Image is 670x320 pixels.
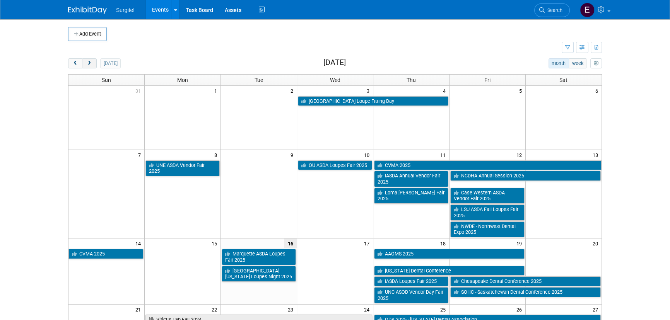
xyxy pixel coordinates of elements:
[439,305,449,314] span: 25
[374,276,448,286] a: IASDA Loupes Fair 2025
[116,7,134,13] span: Surgitel
[450,276,601,286] a: Chesapeake Dental Conference 2025
[569,58,586,68] button: week
[450,188,525,204] a: Case Western ASDA Vendor Fair 2025
[290,150,297,160] span: 9
[214,86,220,95] span: 1
[484,77,491,83] span: Fri
[68,58,82,68] button: prev
[580,3,595,17] img: Event Coordinator
[135,305,144,314] span: 21
[374,287,448,303] a: UNC ASOD Vendor Day Fair 2025
[442,86,449,95] span: 4
[374,266,525,276] a: [US_STATE] Dental Conference
[518,86,525,95] span: 5
[374,171,448,187] a: IASDA Annual Vendor Fair 2025
[284,238,297,248] span: 16
[590,58,602,68] button: myCustomButton
[593,61,598,66] i: Personalize Calendar
[298,96,448,106] a: [GEOGRAPHIC_DATA] Loupe Fitting Day
[330,77,340,83] span: Wed
[323,58,346,67] h2: [DATE]
[516,238,525,248] span: 19
[439,238,449,248] span: 18
[211,238,220,248] span: 15
[137,150,144,160] span: 7
[592,238,602,248] span: 20
[374,160,602,170] a: CVMA 2025
[135,86,144,95] span: 31
[363,150,373,160] span: 10
[534,3,570,17] a: Search
[145,160,220,176] a: UNE ASDA Vendor Fair 2025
[135,238,144,248] span: 14
[516,150,525,160] span: 12
[82,58,96,68] button: next
[255,77,263,83] span: Tue
[177,77,188,83] span: Mon
[290,86,297,95] span: 2
[100,58,121,68] button: [DATE]
[592,305,602,314] span: 27
[592,150,602,160] span: 13
[559,77,567,83] span: Sat
[298,160,372,170] a: OU ASDA Loupes Fair 2025
[516,305,525,314] span: 26
[450,204,525,220] a: LSU ASDA Fall Loupes Fair 2025
[450,287,601,297] a: SOHC - Saskatchewan Dental Conference 2025
[68,7,107,14] img: ExhibitDay
[549,58,569,68] button: month
[366,86,373,95] span: 3
[595,86,602,95] span: 6
[222,266,296,282] a: [GEOGRAPHIC_DATA][US_STATE] Loupes Night 2025
[450,221,525,237] a: NWDE - Northwest Dental Expo 2025
[439,150,449,160] span: 11
[102,77,111,83] span: Sun
[211,305,220,314] span: 22
[68,27,107,41] button: Add Event
[374,188,448,204] a: Loma [PERSON_NAME] Fair 2025
[68,249,144,259] a: CVMA 2025
[374,249,525,259] a: AAOMS 2025
[407,77,416,83] span: Thu
[214,150,220,160] span: 8
[363,305,373,314] span: 24
[287,305,297,314] span: 23
[545,7,562,13] span: Search
[450,171,601,181] a: NCDHA Annual Session 2025
[222,249,296,265] a: Marquette ASDA Loupes Fair 2025
[363,238,373,248] span: 17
